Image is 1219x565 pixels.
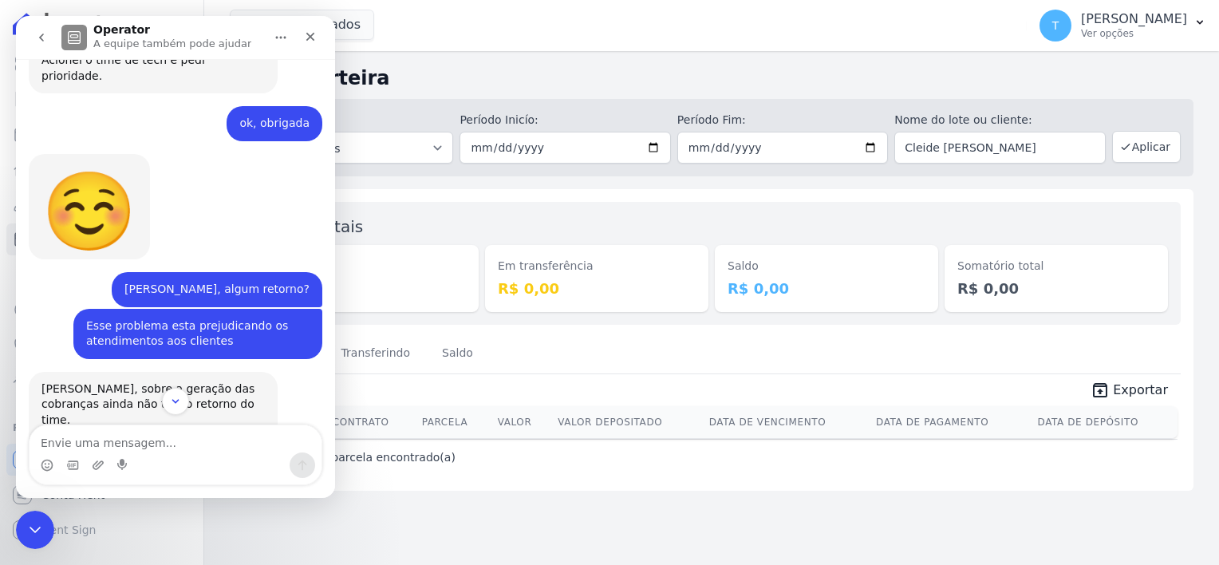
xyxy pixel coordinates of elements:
div: [PERSON_NAME], sobre a geração das cobranças ainda não tive o retorno do time. [26,365,249,413]
th: Contrato [326,406,416,438]
p: Nenhum(a) parcela encontrado(a) [265,449,456,465]
dt: Em transferência [498,258,696,275]
a: Transferências [6,259,197,290]
a: Parcelas [6,118,197,150]
div: ok, obrigada [211,90,306,125]
button: T [PERSON_NAME] Ver opções [1027,3,1219,48]
label: Período Inicío: [460,112,670,128]
dd: R$ 0,00 [498,278,696,299]
th: Valor [491,406,552,438]
a: Crédito [6,294,197,326]
button: Enviar uma mensagem [274,437,299,462]
p: Ver opções [1081,27,1187,40]
textarea: Envie uma mensagem... [14,409,306,437]
dd: R$ 0,00 [268,278,466,299]
div: [PERSON_NAME], algum retorno? [108,266,294,282]
a: Contratos [6,83,197,115]
button: Aplicar [1112,131,1181,163]
p: A equipe também pode ajudar [77,20,235,36]
a: Negativação [6,329,197,361]
span: T [1052,20,1059,31]
a: Minha Carteira [6,223,197,255]
dd: R$ 0,00 [728,278,925,299]
button: Upload do anexo [76,443,89,456]
a: Recebíveis [6,444,197,476]
div: Fechar [280,6,309,35]
th: Data de Pagamento [870,406,1032,438]
label: Nome do lote ou cliente: [894,112,1105,128]
a: Conta Hent [6,479,197,511]
a: Visão Geral [6,48,197,80]
div: relaxed [13,138,134,243]
th: Parcela [416,406,491,438]
a: Transferindo [338,334,414,375]
div: Esse problema esta prejudicando os atendimentos aos clientes [70,302,294,334]
span: Exportar [1113,381,1168,400]
h2: Minha Carteira [230,64,1193,93]
p: [PERSON_NAME] [1081,11,1187,27]
dt: Somatório total [957,258,1155,275]
a: Saldo [439,334,476,375]
button: Início [250,6,280,37]
div: Thayna diz… [13,90,306,138]
dt: Saldo [728,258,925,275]
div: Adriane diz… [13,138,306,256]
div: ok, obrigada [223,100,294,116]
div: Esse problema esta prejudicando os atendimentos aos clientes [57,293,306,343]
div: [PERSON_NAME], sobre a geração das cobranças ainda não tive o retorno do time.Estou acompanhado e... [13,356,262,469]
button: Selecionador de Emoji [25,443,37,456]
th: Valor Depositado [551,406,702,438]
a: Troca de Arquivos [6,364,197,396]
div: Thayna diz… [13,293,306,356]
iframe: Intercom live chat [16,16,335,498]
div: relaxed [26,157,121,234]
label: Período Fim: [677,112,888,128]
button: Start recording [101,443,114,456]
button: Scroll to bottom [146,372,173,399]
dd: R$ 0,00 [957,278,1155,299]
div: Adriane diz… [13,356,306,482]
iframe: Intercom live chat [16,511,54,549]
a: unarchive Exportar [1078,381,1181,403]
button: 8 selecionados [230,10,374,40]
button: Selecionador de GIF [50,443,63,456]
div: Plataformas [13,418,191,437]
th: Data de Depósito [1032,406,1178,438]
a: Lotes [6,153,197,185]
th: Data de Vencimento [703,406,870,438]
div: Thayna diz… [13,256,306,293]
div: [PERSON_NAME], algum retorno? [96,256,306,291]
a: Clientes [6,188,197,220]
dt: Depositado [268,258,466,275]
div: Acionei o time de tech e pedi prioridade. [26,37,249,68]
i: unarchive [1091,381,1110,400]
